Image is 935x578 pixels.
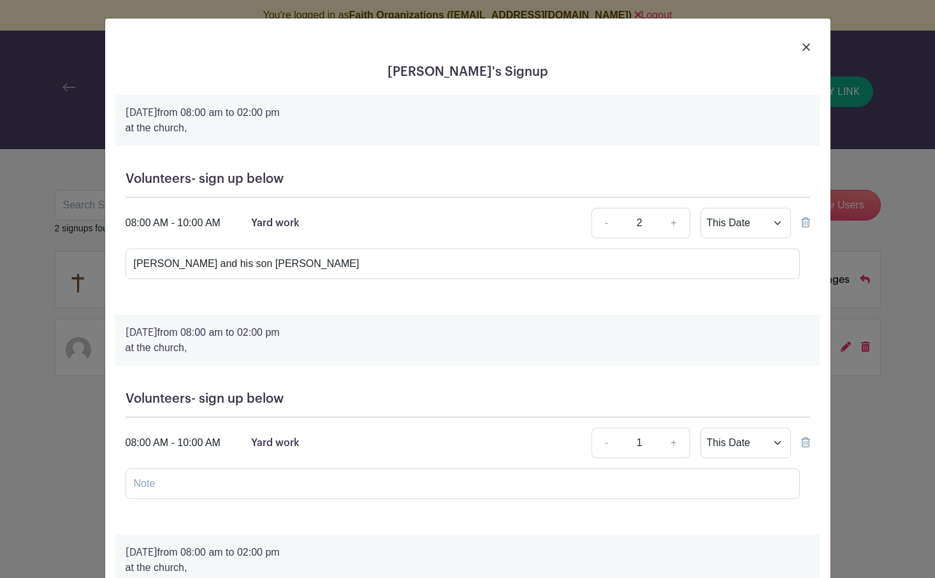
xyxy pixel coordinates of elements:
img: close_button-5f87c8562297e5c2d7936805f587ecaba9071eb48480494691a3f1689db116b3.svg [802,43,810,51]
p: from 08:00 am to 02:00 pm [126,325,810,340]
a: + [658,208,690,238]
strong: [DATE] [126,547,157,558]
p: at the church, [126,560,810,575]
a: - [591,428,621,458]
div: 08:00 AM - 10:00 AM [126,435,221,451]
a: - [591,208,621,238]
p: at the church, [126,120,810,136]
a: + [658,428,690,458]
h5: [PERSON_NAME]'s Signup [115,64,820,80]
input: Note [126,468,800,499]
p: from 08:00 am to 02:00 pm [126,105,810,120]
strong: [DATE] [126,108,157,118]
p: at the church, [126,340,810,356]
h5: Volunteers- sign up below [126,391,810,407]
h5: Volunteers- sign up below [126,171,810,187]
strong: [DATE] [126,328,157,338]
p: Yard work [251,215,300,231]
p: Yard work [251,435,300,451]
input: Note [126,249,800,279]
p: from 08:00 am to 02:00 pm [126,545,810,560]
div: 08:00 AM - 10:00 AM [126,215,221,231]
